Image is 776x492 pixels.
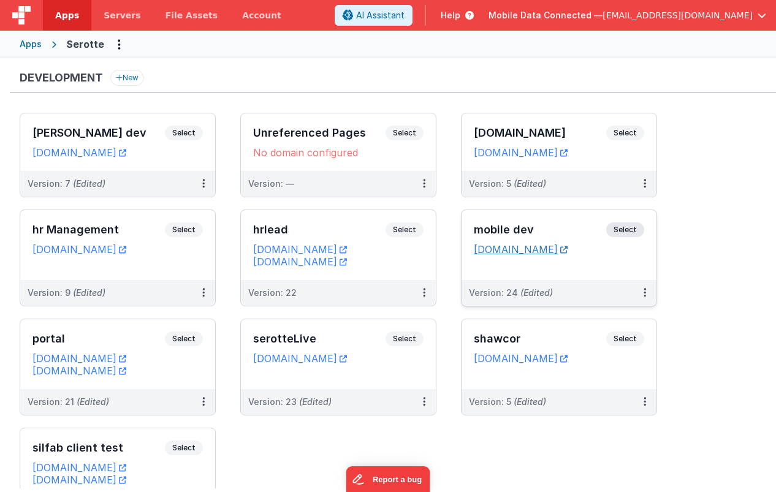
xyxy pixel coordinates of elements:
a: [DOMAIN_NAME] [474,243,568,255]
div: Serotte [66,37,104,51]
span: (Edited) [73,287,105,298]
button: Mobile Data Connected — [EMAIL_ADDRESS][DOMAIN_NAME] [489,9,766,21]
span: Select [606,331,644,346]
div: No domain configured [253,146,424,159]
a: [DOMAIN_NAME] [474,146,568,159]
div: Version: 24 [469,287,553,299]
span: Select [386,126,424,140]
h3: serotteLive [253,333,386,345]
span: (Edited) [299,396,332,407]
span: Help [441,9,460,21]
div: Version: 21 [28,396,109,408]
h3: Unreferenced Pages [253,127,386,139]
a: [DOMAIN_NAME] [32,352,126,365]
button: Options [109,34,129,54]
span: Select [606,222,644,237]
a: [DOMAIN_NAME] [32,146,126,159]
a: [DOMAIN_NAME] [253,243,347,255]
h3: silfab client test [32,442,165,454]
span: Select [606,126,644,140]
span: Select [165,331,203,346]
h3: [PERSON_NAME] dev [32,127,165,139]
iframe: Marker.io feedback button [346,466,430,492]
a: [DOMAIN_NAME] [253,352,347,365]
h3: hrlead [253,224,386,236]
a: [DOMAIN_NAME] [32,474,126,486]
span: Select [386,331,424,346]
span: Select [165,222,203,237]
span: Select [165,441,203,455]
div: Version: — [248,178,294,190]
span: (Edited) [520,287,553,298]
h3: mobile dev [474,224,606,236]
span: Mobile Data Connected — [489,9,603,21]
span: Apps [55,9,79,21]
button: New [110,70,144,86]
div: Version: 22 [248,287,297,299]
button: AI Assistant [335,5,413,26]
h3: [DOMAIN_NAME] [474,127,606,139]
span: Select [386,222,424,237]
span: [EMAIL_ADDRESS][DOMAIN_NAME] [603,9,753,21]
div: Version: 5 [469,396,546,408]
a: [DOMAIN_NAME] [32,365,126,377]
a: [DOMAIN_NAME] [32,243,126,255]
span: (Edited) [514,396,546,407]
span: File Assets [165,9,218,21]
span: AI Assistant [356,9,405,21]
div: Version: 5 [469,178,546,190]
h3: hr Management [32,224,165,236]
div: Version: 7 [28,178,105,190]
span: (Edited) [77,396,109,407]
a: [DOMAIN_NAME] [32,461,126,474]
a: [DOMAIN_NAME] [474,352,568,365]
span: (Edited) [514,178,546,189]
span: (Edited) [73,178,105,189]
div: Version: 23 [248,396,332,408]
span: Select [165,126,203,140]
h3: Development [20,72,103,84]
a: [DOMAIN_NAME] [253,255,347,268]
h3: shawcor [474,333,606,345]
h3: portal [32,333,165,345]
div: Apps [20,38,42,50]
div: Version: 9 [28,287,105,299]
span: Servers [104,9,140,21]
